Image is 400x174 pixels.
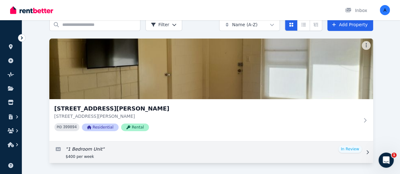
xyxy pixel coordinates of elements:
[285,18,298,31] button: Card view
[285,18,322,31] div: View options
[380,5,390,15] img: anhtanfamily@gmail.com
[297,18,310,31] button: Compact list view
[82,123,119,131] span: Residential
[10,5,53,15] img: RentBetter
[327,18,373,31] a: Add Property
[49,39,373,141] a: 7/16 Kyle St, Glenside[STREET_ADDRESS][PERSON_NAME][STREET_ADDRESS][PERSON_NAME]PID 399894Residen...
[49,141,373,163] a: Edit listing: 1 Bedroom Unit
[219,18,280,31] button: Name (A-Z)
[145,18,182,31] button: Filter
[378,153,394,168] iframe: Intercom live chat
[151,21,169,28] span: Filter
[54,113,359,119] p: [STREET_ADDRESS][PERSON_NAME]
[310,18,322,31] button: Expanded list view
[49,39,373,99] img: 7/16 Kyle St, Glenside
[345,7,367,14] div: Inbox
[232,21,258,28] span: Name (A-Z)
[54,104,359,113] h3: [STREET_ADDRESS][PERSON_NAME]
[57,125,62,129] small: PID
[362,41,371,50] button: More options
[63,125,77,129] code: 399894
[121,123,149,131] span: Rental
[391,153,397,158] span: 1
